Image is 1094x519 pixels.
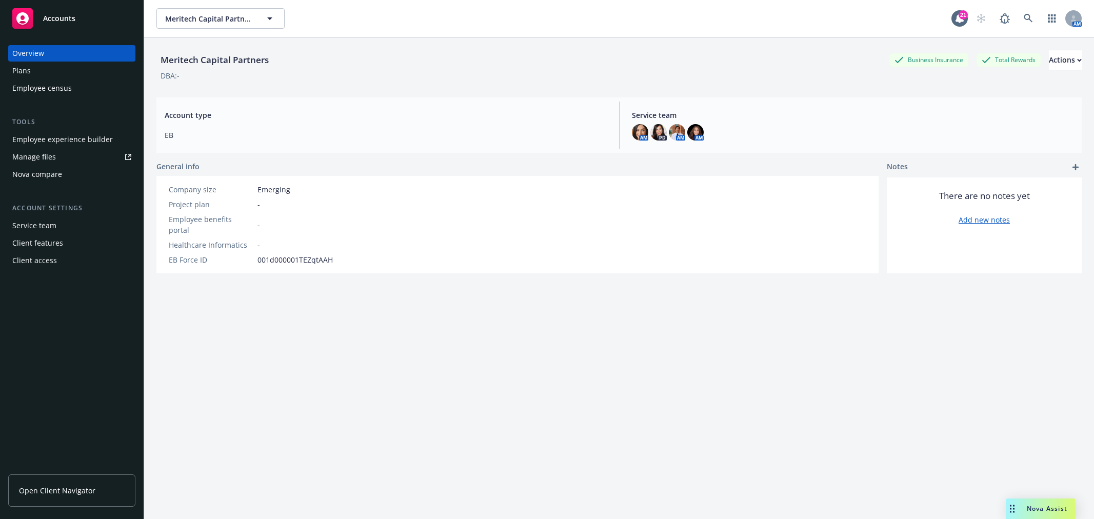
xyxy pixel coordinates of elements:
div: Drag to move [1006,498,1019,519]
div: Overview [12,45,44,62]
div: Employee census [12,80,72,96]
img: photo [687,124,704,141]
div: Healthcare Informatics [169,239,253,250]
a: Manage files [8,149,135,165]
div: EB Force ID [169,254,253,265]
a: Search [1018,8,1039,29]
span: EB [165,130,607,141]
a: Plans [8,63,135,79]
span: Nova Assist [1027,504,1067,513]
a: Add new notes [959,214,1010,225]
img: photo [650,124,667,141]
div: Employee experience builder [12,131,113,148]
div: DBA: - [161,70,180,81]
a: Switch app [1042,8,1062,29]
span: Meritech Capital Partners [165,13,254,24]
div: 21 [959,10,968,19]
a: Client access [8,252,135,269]
span: General info [156,161,200,172]
a: Accounts [8,4,135,33]
div: Service team [12,217,56,234]
span: 001d000001TEZqtAAH [257,254,333,265]
span: Account type [165,110,607,121]
div: Tools [8,117,135,127]
span: Open Client Navigator [19,485,95,496]
img: photo [669,124,685,141]
button: Nova Assist [1006,498,1076,519]
a: Employee census [8,80,135,96]
div: Total Rewards [977,53,1041,66]
div: Project plan [169,199,253,210]
a: Employee experience builder [8,131,135,148]
span: - [257,239,260,250]
a: Client features [8,235,135,251]
a: Start snowing [971,8,991,29]
div: Manage files [12,149,56,165]
span: Emerging [257,184,290,195]
div: Company size [169,184,253,195]
div: Client features [12,235,63,251]
button: Actions [1049,50,1082,70]
span: Service team [632,110,1074,121]
div: Account settings [8,203,135,213]
div: Employee benefits portal [169,214,253,235]
span: There are no notes yet [939,190,1030,202]
a: Report a Bug [994,8,1015,29]
span: - [257,219,260,230]
a: Nova compare [8,166,135,183]
a: Service team [8,217,135,234]
span: - [257,199,260,210]
img: photo [632,124,648,141]
a: Overview [8,45,135,62]
div: Nova compare [12,166,62,183]
div: Meritech Capital Partners [156,53,273,67]
span: Notes [887,161,908,173]
button: Meritech Capital Partners [156,8,285,29]
a: add [1069,161,1082,173]
div: Client access [12,252,57,269]
div: Business Insurance [889,53,968,66]
div: Plans [12,63,31,79]
span: Accounts [43,14,75,23]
